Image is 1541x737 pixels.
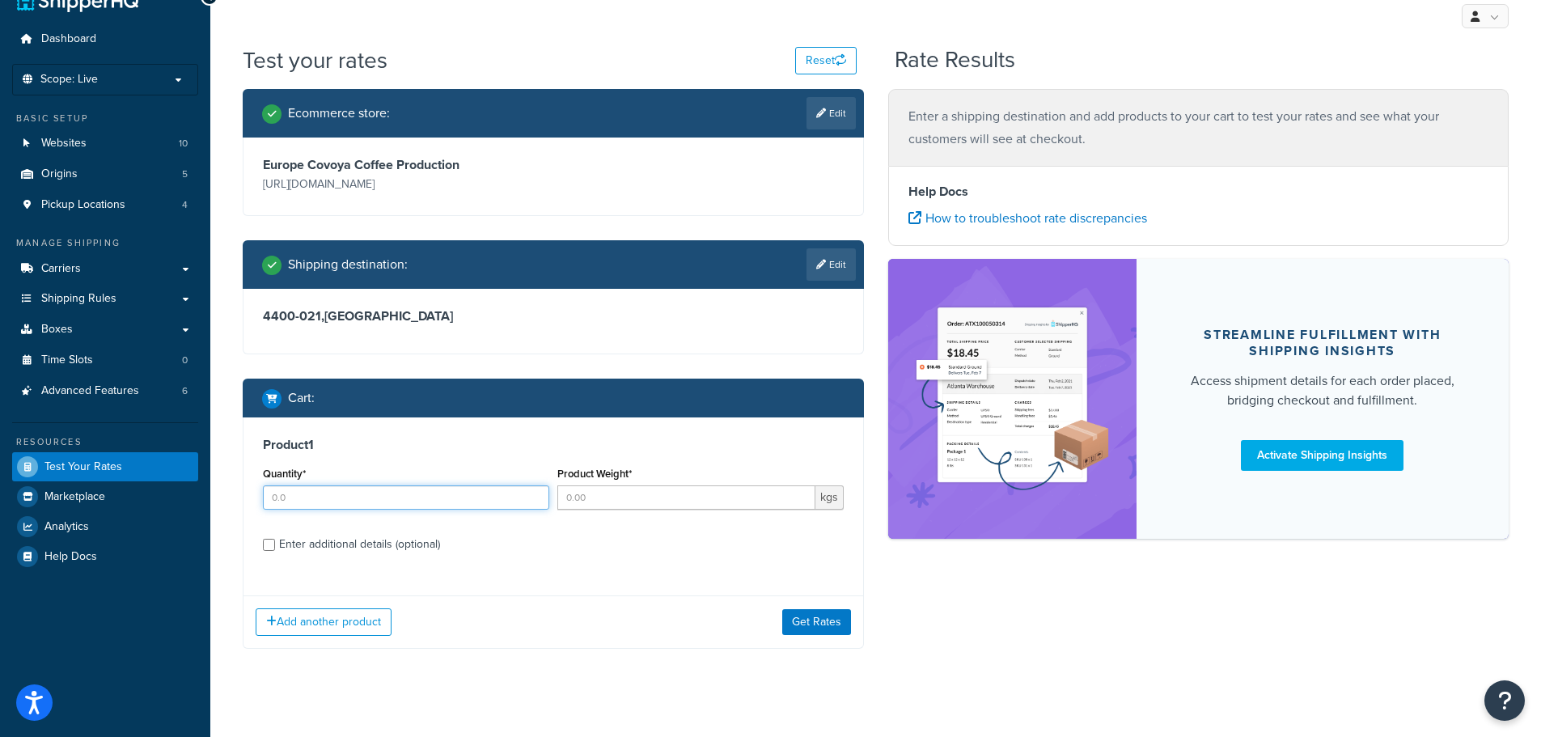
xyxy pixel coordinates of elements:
h3: Product 1 [263,437,844,453]
span: Analytics [44,520,89,534]
h2: Ecommerce store : [288,106,390,121]
span: 6 [182,384,188,398]
a: How to troubleshoot rate discrepancies [908,209,1147,227]
a: Boxes [12,315,198,345]
button: Get Rates [782,609,851,635]
span: 4 [182,198,188,212]
img: feature-image-si-e24932ea9b9fcd0ff835db86be1ff8d589347e8876e1638d903ea230a36726be.png [912,283,1112,515]
span: Origins [41,167,78,181]
span: Advanced Features [41,384,139,398]
span: Shipping Rules [41,292,116,306]
span: Boxes [41,323,73,337]
span: kgs [815,485,844,510]
a: Dashboard [12,24,198,54]
span: 0 [182,354,188,367]
span: 5 [182,167,188,181]
div: Resources [12,435,198,449]
a: Marketplace [12,482,198,511]
p: [URL][DOMAIN_NAME] [263,173,549,196]
span: Scope: Live [40,73,98,87]
h4: Help Docs [908,182,1489,201]
div: Access shipment details for each order placed, bridging checkout and fulfillment. [1175,371,1471,410]
span: Carriers [41,262,81,276]
li: Time Slots [12,345,198,375]
span: Test Your Rates [44,460,122,474]
button: Reset [795,47,857,74]
a: Edit [806,248,856,281]
span: Marketplace [44,490,105,504]
a: Activate Shipping Insights [1241,440,1403,471]
a: Edit [806,97,856,129]
a: Help Docs [12,542,198,571]
li: Advanced Features [12,376,198,406]
p: Enter a shipping destination and add products to your cart to test your rates and see what your c... [908,105,1489,150]
span: Time Slots [41,354,93,367]
span: Pickup Locations [41,198,125,212]
a: Pickup Locations4 [12,190,198,220]
input: 0.0 [263,485,549,510]
input: Enter additional details (optional) [263,539,275,551]
button: Add another product [256,608,392,636]
span: Help Docs [44,550,97,564]
h3: Europe Covoya Coffee Production [263,157,549,173]
a: Analytics [12,512,198,541]
a: Origins5 [12,159,198,189]
span: Websites [41,137,87,150]
a: Advanced Features6 [12,376,198,406]
h2: Cart : [288,391,315,405]
div: Streamline Fulfillment with Shipping Insights [1175,327,1471,359]
label: Quantity* [263,468,306,480]
input: 0.00 [557,485,815,510]
h3: 4400-021 , [GEOGRAPHIC_DATA] [263,308,844,324]
h1: Test your rates [243,44,387,76]
span: Dashboard [41,32,96,46]
h2: Rate Results [895,48,1015,73]
li: Pickup Locations [12,190,198,220]
div: Manage Shipping [12,236,198,250]
a: Test Your Rates [12,452,198,481]
label: Product Weight* [557,468,632,480]
a: Websites10 [12,129,198,159]
a: Shipping Rules [12,284,198,314]
div: Basic Setup [12,112,198,125]
li: Websites [12,129,198,159]
li: Origins [12,159,198,189]
a: Carriers [12,254,198,284]
div: Enter additional details (optional) [279,533,440,556]
button: Open Resource Center [1484,680,1525,721]
h2: Shipping destination : [288,257,408,272]
a: Time Slots0 [12,345,198,375]
span: 10 [179,137,188,150]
